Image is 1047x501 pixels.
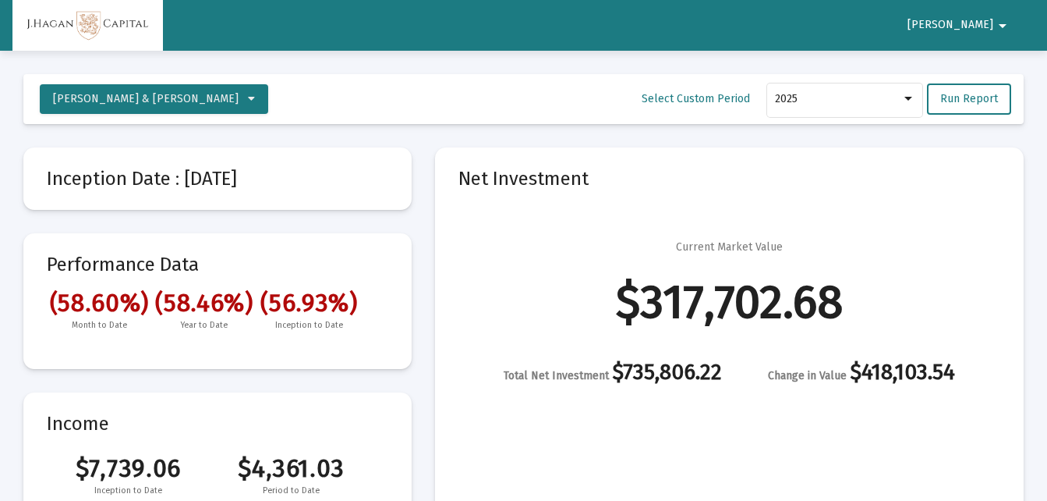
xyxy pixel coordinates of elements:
[676,240,783,255] div: Current Market Value
[210,453,373,483] span: $4,361.03
[642,92,750,105] span: Select Custom Period
[256,318,362,333] span: Inception to Date
[47,453,210,483] span: $7,739.06
[47,318,152,333] span: Month to Date
[768,364,955,384] div: $418,103.54
[775,92,798,105] span: 2025
[152,288,257,318] span: (58.46%)
[24,10,151,41] img: Dashboard
[907,19,993,32] span: [PERSON_NAME]
[210,483,373,499] span: Period to Date
[927,83,1011,115] button: Run Report
[152,318,257,333] span: Year to Date
[993,10,1012,41] mat-icon: arrow_drop_down
[616,294,844,310] div: $317,702.68
[504,364,722,384] div: $735,806.22
[940,92,998,105] span: Run Report
[53,92,239,105] span: [PERSON_NAME] & [PERSON_NAME]
[40,84,268,114] button: [PERSON_NAME] & [PERSON_NAME]
[47,171,388,187] mat-card-title: Inception Date : [DATE]
[458,171,1000,187] mat-card-title: Net Investment
[504,369,609,382] span: Total Net Investment
[47,288,152,318] span: (58.60%)
[47,483,210,499] span: Inception to Date
[47,416,388,432] mat-card-title: Income
[47,257,388,333] mat-card-title: Performance Data
[768,369,847,382] span: Change in Value
[889,9,1031,41] button: [PERSON_NAME]
[256,288,362,318] span: (56.93%)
